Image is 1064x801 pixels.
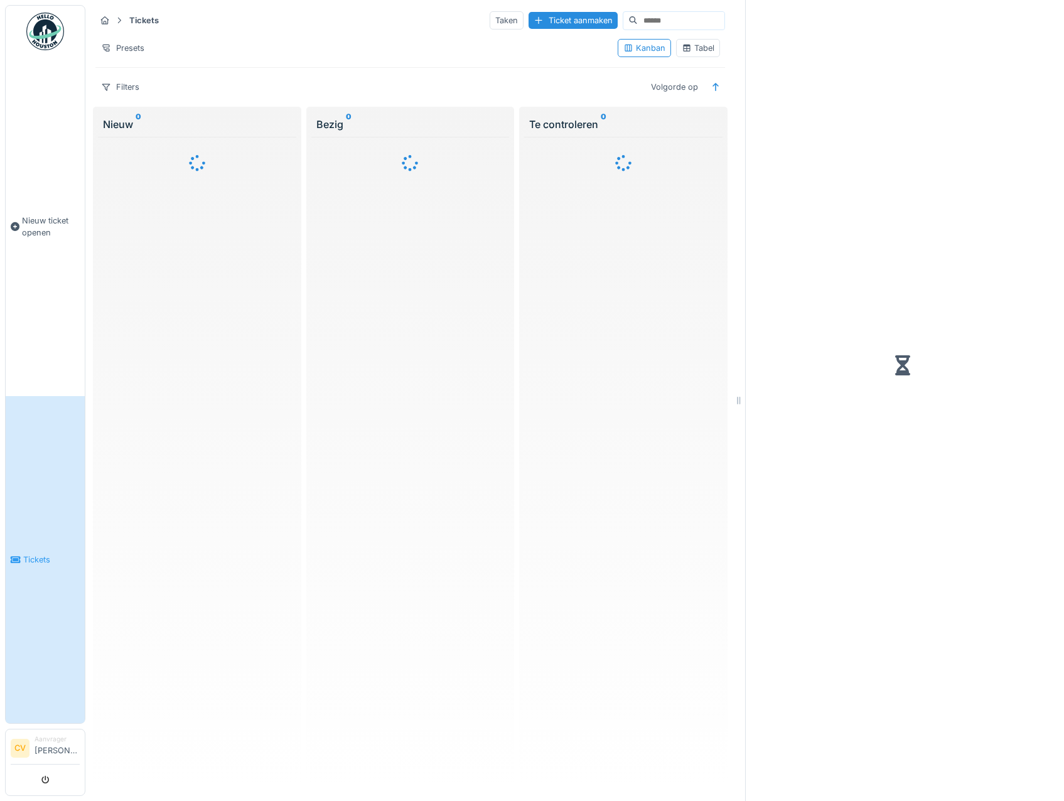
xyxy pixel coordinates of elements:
li: CV [11,739,30,758]
a: CV Aanvrager[PERSON_NAME] [11,734,80,765]
div: Taken [490,11,524,30]
div: Ticket aanmaken [529,12,618,29]
div: Presets [95,39,150,57]
div: Tabel [682,42,714,54]
sup: 0 [136,117,141,132]
a: Tickets [6,396,85,723]
span: Tickets [23,554,80,566]
div: Nieuw [103,117,291,132]
img: Badge_color-CXgf-gQk.svg [26,13,64,50]
div: Bezig [316,117,505,132]
div: Filters [95,78,145,96]
div: Kanban [623,42,665,54]
li: [PERSON_NAME] [35,734,80,761]
div: Te controleren [529,117,717,132]
strong: Tickets [124,14,164,26]
sup: 0 [346,117,352,132]
div: Aanvrager [35,734,80,744]
sup: 0 [601,117,606,132]
div: Volgorde op [645,78,704,96]
a: Nieuw ticket openen [6,57,85,396]
span: Nieuw ticket openen [22,215,80,239]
